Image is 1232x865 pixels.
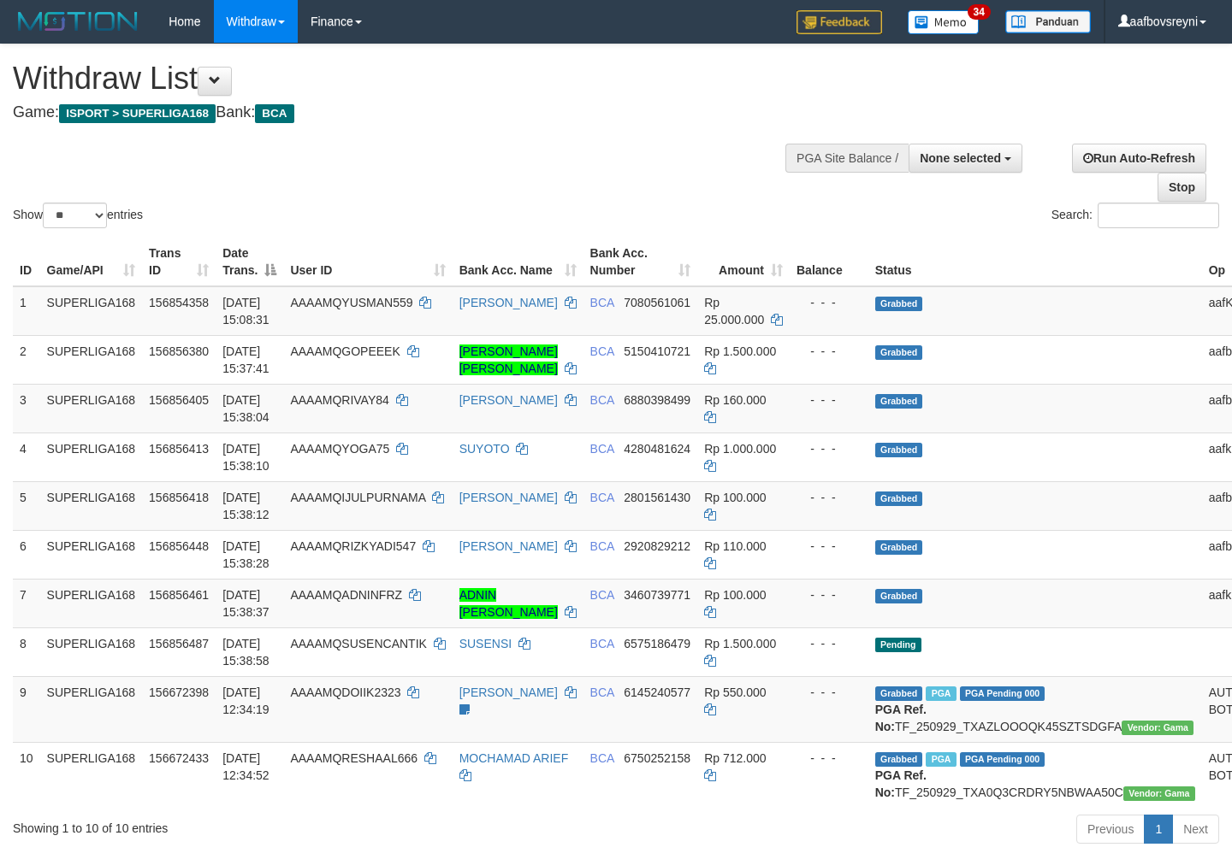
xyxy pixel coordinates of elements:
[40,676,143,742] td: SUPERLIGA168
[13,742,40,808] td: 10
[40,742,143,808] td: SUPERLIGA168
[1158,173,1206,202] a: Stop
[875,491,923,506] span: Grabbed
[13,530,40,579] td: 6
[13,9,143,34] img: MOTION_logo.png
[459,539,558,553] a: [PERSON_NAME]
[875,540,923,555] span: Grabbed
[960,686,1045,701] span: PGA Pending
[290,393,388,407] span: AAAAMQRIVAY84
[290,637,426,650] span: AAAAMQSUSENCANTIK
[704,588,766,602] span: Rp 100.000
[875,686,923,701] span: Grabbed
[255,104,293,123] span: BCA
[704,344,776,358] span: Rp 1.500.000
[222,442,269,473] span: [DATE] 15:38:10
[797,343,862,360] div: - - -
[222,637,269,668] span: [DATE] 15:38:58
[459,296,558,309] a: [PERSON_NAME]
[459,442,510,456] a: SUYOTO
[459,491,558,504] a: [PERSON_NAME]
[590,296,614,309] span: BCA
[590,393,614,407] span: BCA
[149,686,209,699] span: 156672398
[222,344,269,375] span: [DATE] 15:37:41
[43,203,107,228] select: Showentries
[1051,203,1219,228] label: Search:
[40,432,143,481] td: SUPERLIGA168
[704,539,766,553] span: Rp 110.000
[624,393,690,407] span: Copy 6880398499 to clipboard
[583,238,698,286] th: Bank Acc. Number: activate to sort column ascending
[13,335,40,384] td: 2
[590,491,614,504] span: BCA
[590,751,614,765] span: BCA
[40,627,143,676] td: SUPERLIGA168
[926,752,956,767] span: Marked by aafsoycanthlai
[875,703,927,733] b: PGA Ref. No:
[222,296,269,327] span: [DATE] 15:08:31
[290,686,400,699] span: AAAAMQDOIIK2323
[590,539,614,553] span: BCA
[1076,815,1145,844] a: Previous
[868,238,1202,286] th: Status
[149,296,209,309] span: 156854358
[149,393,209,407] span: 156856405
[459,393,558,407] a: [PERSON_NAME]
[875,394,923,409] span: Grabbed
[453,238,583,286] th: Bank Acc. Name: activate to sort column ascending
[875,443,923,457] span: Grabbed
[875,768,927,799] b: PGA Ref. No:
[290,751,418,765] span: AAAAMQRESHAAL666
[40,384,143,432] td: SUPERLIGA168
[222,751,269,782] span: [DATE] 12:34:52
[797,294,862,311] div: - - -
[290,588,402,602] span: AAAAMQADNINFRZ
[968,4,991,20] span: 34
[797,586,862,603] div: - - -
[1122,721,1193,735] span: Vendor URL: https://trx31.1velocity.biz
[1144,815,1173,844] a: 1
[290,296,412,309] span: AAAAMQYUSMAN559
[459,751,569,765] a: MOCHAMAD ARIEF
[13,627,40,676] td: 8
[40,481,143,530] td: SUPERLIGA168
[222,588,269,619] span: [DATE] 15:38:37
[785,144,909,173] div: PGA Site Balance /
[875,297,923,311] span: Grabbed
[13,481,40,530] td: 5
[624,539,690,553] span: Copy 2920829212 to clipboard
[13,579,40,627] td: 7
[908,10,980,34] img: Button%20Memo.svg
[13,203,143,228] label: Show entries
[40,530,143,579] td: SUPERLIGA168
[790,238,868,286] th: Balance
[909,144,1022,173] button: None selected
[149,588,209,602] span: 156856461
[40,238,143,286] th: Game/API: activate to sort column ascending
[1123,786,1195,801] span: Vendor URL: https://trx31.1velocity.biz
[290,344,400,358] span: AAAAMQGOPEEEK
[926,686,956,701] span: Marked by aafsoycanthlai
[624,686,690,699] span: Copy 6145240577 to clipboard
[40,286,143,336] td: SUPERLIGA168
[40,335,143,384] td: SUPERLIGA168
[704,393,766,407] span: Rp 160.000
[704,491,766,504] span: Rp 100.000
[624,588,690,602] span: Copy 3460739771 to clipboard
[868,676,1202,742] td: TF_250929_TXAZLOOOQK45SZTSDGFA
[13,813,500,837] div: Showing 1 to 10 of 10 entries
[149,442,209,456] span: 156856413
[1072,144,1206,173] a: Run Auto-Refresh
[222,393,269,424] span: [DATE] 15:38:04
[697,238,790,286] th: Amount: activate to sort column ascending
[222,686,269,716] span: [DATE] 12:34:19
[1005,10,1091,33] img: panduan.png
[459,344,558,375] a: [PERSON_NAME] [PERSON_NAME]
[459,637,512,650] a: SUSENSI
[704,686,766,699] span: Rp 550.000
[875,638,921,652] span: Pending
[290,491,425,504] span: AAAAMQIJULPURNAMA
[590,442,614,456] span: BCA
[283,238,452,286] th: User ID: activate to sort column ascending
